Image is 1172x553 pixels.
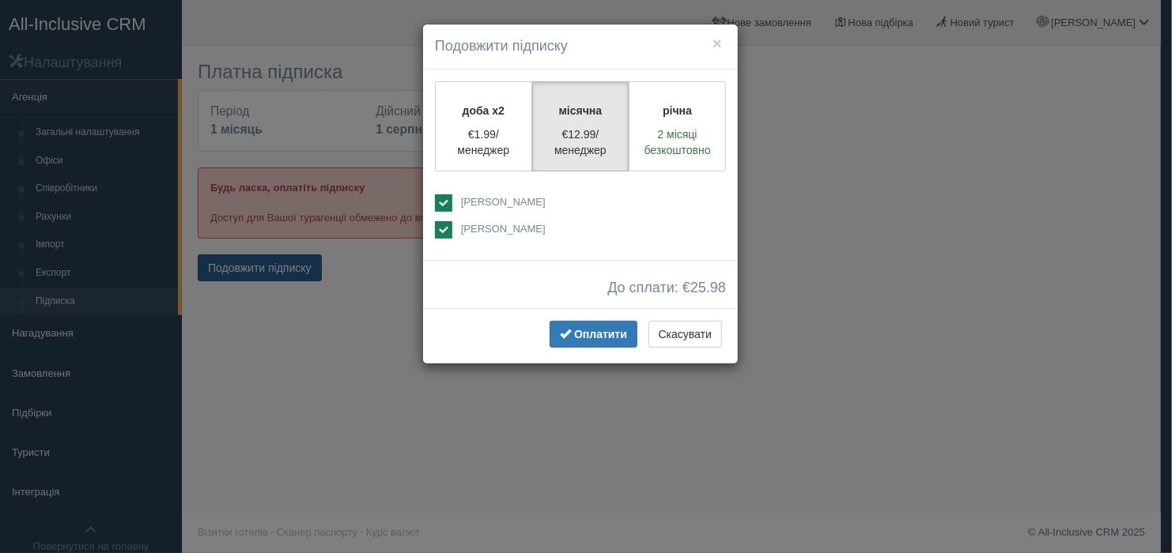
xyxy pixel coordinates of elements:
[639,126,716,158] p: 2 місяці безкоштовно
[713,35,722,51] button: ×
[574,328,627,340] span: Оплатити
[445,126,522,158] p: €1.99/менеджер
[435,36,726,57] h4: Подовжити підписку
[543,103,619,118] p: місячна
[648,321,722,348] button: Скасувати
[461,196,546,208] span: [PERSON_NAME]
[461,223,546,235] span: [PERSON_NAME]
[445,103,522,118] p: доба x2
[550,321,637,348] button: Оплатити
[639,103,716,118] p: річна
[690,280,726,295] span: 25.98
[543,126,619,158] p: €12.99/менеджер
[607,280,726,296] span: До сплати: €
